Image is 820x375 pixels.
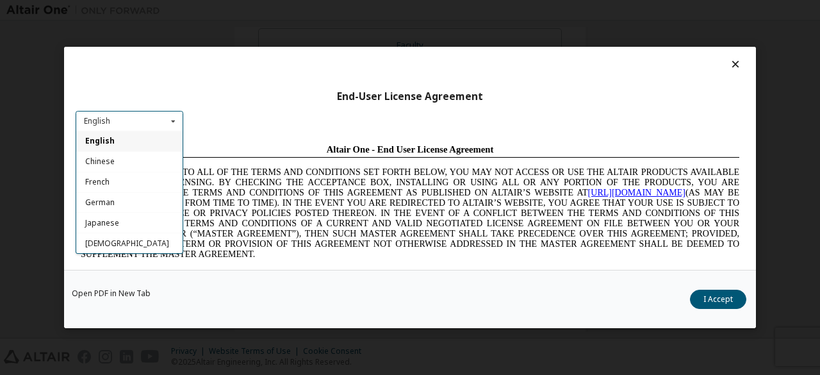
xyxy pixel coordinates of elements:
span: [DEMOGRAPHIC_DATA] [85,238,169,249]
span: German [85,197,115,208]
div: English [84,117,110,125]
button: I Accept [690,290,746,309]
span: Japanese [85,217,119,228]
span: IF YOU DO NOT AGREE TO ALL OF THE TERMS AND CONDITIONS SET FORTH BELOW, YOU MAY NOT ACCESS OR USE... [5,28,664,120]
a: [URL][DOMAIN_NAME] [512,49,610,58]
div: End-User License Agreement [76,90,744,103]
span: Altair One - End User License Agreement [251,5,418,15]
span: English [85,136,115,147]
a: Open PDF in New Tab [72,290,151,297]
span: Lore Ipsumd Sit Ame Cons Adipisc Elitseddo (“Eiusmodte”) in utlabor Etdolo Magnaaliqua Eni. (“Adm... [5,131,664,222]
span: Chinese [85,156,115,167]
span: French [85,177,110,188]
